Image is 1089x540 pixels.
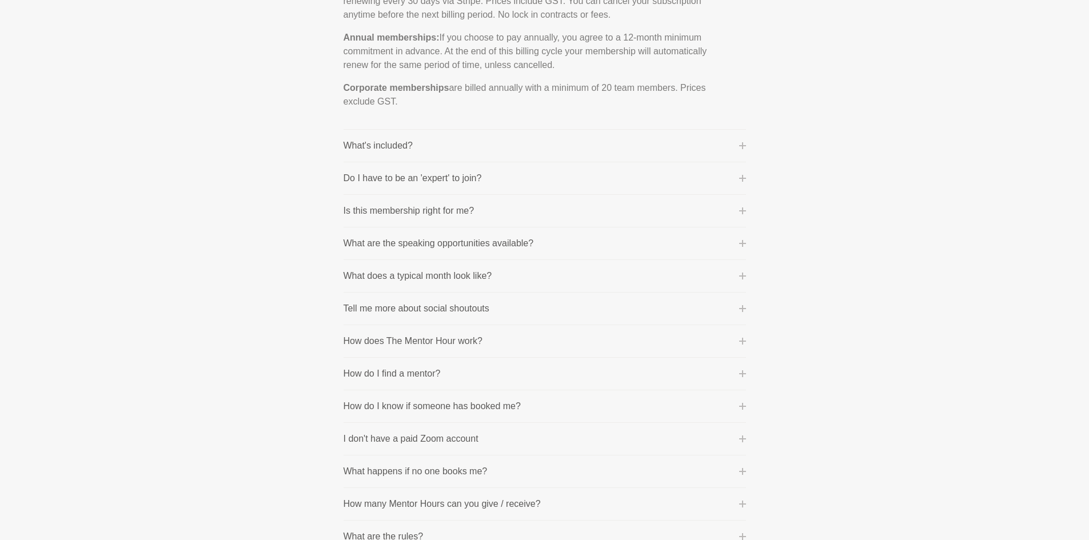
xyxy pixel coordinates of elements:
[344,497,746,511] button: How many Mentor Hours can you give / receive?
[344,33,440,42] strong: Annual memberships:
[344,497,541,511] p: How many Mentor Hours can you give / receive?
[344,399,746,413] button: How do I know if someone has booked me?
[344,465,746,478] button: What happens if no one books me?
[344,171,746,185] button: Do I have to be an 'expert' to join?
[344,204,746,218] button: Is this membership right for me?
[344,334,482,348] p: How does The Mentor Hour work?
[344,269,492,283] p: What does a typical month look like?
[344,302,489,315] p: Tell me more about social shoutouts
[344,302,746,315] button: Tell me more about social shoutouts
[344,139,746,153] button: What's included?
[344,31,728,72] p: If you choose to pay annually, you agree to a 12-month minimum commitment in advance. At the end ...
[344,237,746,250] button: What are the speaking opportunities available?
[344,237,534,250] p: What are the speaking opportunities available?
[344,139,413,153] p: What's included?
[344,399,521,413] p: How do I know if someone has booked me?
[344,367,441,381] p: How do I find a mentor?
[344,367,746,381] button: How do I find a mentor?
[344,269,746,283] button: What does a typical month look like?
[344,465,488,478] p: What happens if no one books me?
[344,204,474,218] p: Is this membership right for me?
[344,432,478,446] p: I don't have a paid Zoom account
[344,83,449,93] strong: Corporate memberships
[344,432,746,446] button: I don't have a paid Zoom account
[344,171,482,185] p: Do I have to be an 'expert' to join?
[344,81,728,109] p: are billed annually with a minimum of 20 team members. Prices exclude GST.
[344,334,746,348] button: How does The Mentor Hour work?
